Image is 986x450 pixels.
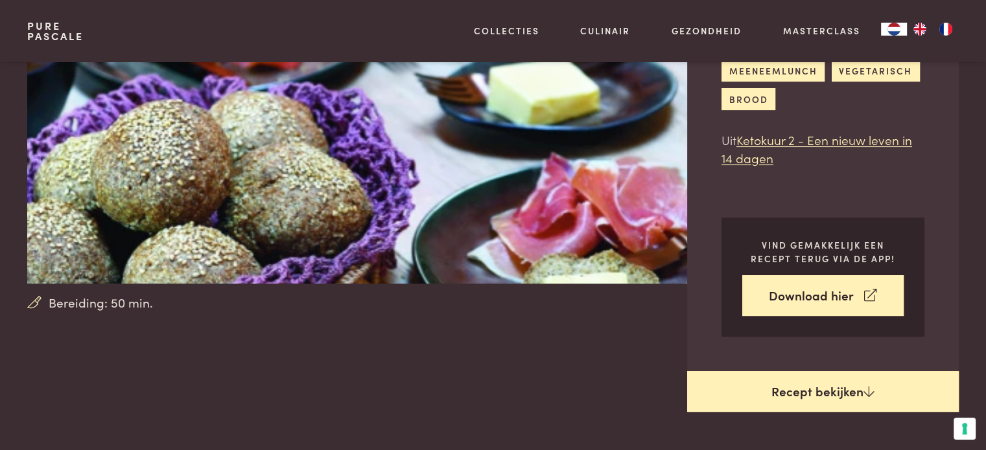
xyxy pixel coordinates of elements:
[722,131,924,168] p: Uit
[907,23,933,36] a: EN
[881,23,907,36] a: NL
[881,23,907,36] div: Language
[881,23,959,36] aside: Language selected: Nederlands
[672,24,742,38] a: Gezondheid
[722,131,912,167] a: Ketokuur 2 - Een nieuw leven in 14 dagen
[933,23,959,36] a: FR
[687,371,959,412] a: Recept bekijken
[832,60,920,82] a: vegetarisch
[783,24,860,38] a: Masterclass
[722,60,825,82] a: meeneemlunch
[474,24,539,38] a: Collecties
[722,88,775,109] a: brood
[49,293,153,312] span: Bereiding: 50 min.
[27,21,84,41] a: PurePascale
[742,238,904,265] p: Vind gemakkelijk een recept terug via de app!
[907,23,959,36] ul: Language list
[580,24,630,38] a: Culinair
[742,275,904,316] a: Download hier
[954,418,976,440] button: Uw voorkeuren voor toestemming voor trackingtechnologieën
